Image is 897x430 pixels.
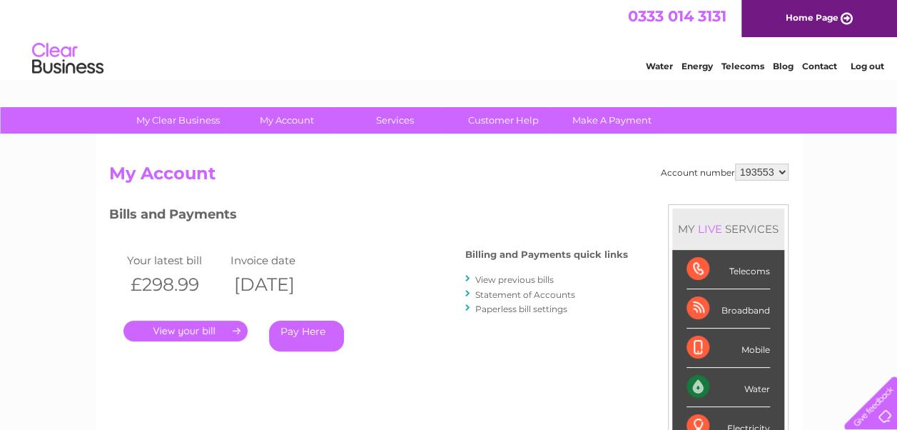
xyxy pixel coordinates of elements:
a: My Account [228,107,345,134]
div: Clear Business is a trading name of Verastar Limited (registered in [GEOGRAPHIC_DATA] No. 3667643... [112,8,786,69]
div: Account number [661,164,789,181]
a: Water [646,61,673,71]
a: Log out [850,61,883,71]
div: Telecoms [686,250,770,289]
a: Energy [681,61,713,71]
h4: Billing and Payments quick links [465,249,628,260]
img: logo.png [31,37,104,81]
div: Water [686,368,770,407]
th: [DATE] [227,270,330,299]
td: Invoice date [227,251,330,270]
a: Paperless bill settings [475,304,567,314]
div: Broadband [686,289,770,329]
a: View previous bills [475,274,554,285]
th: £298.99 [123,270,227,299]
div: LIVE [695,222,725,236]
a: Customer Help [445,107,562,134]
h3: Bills and Payments [109,204,628,229]
a: Pay Here [269,321,344,351]
a: Contact [802,61,837,71]
a: Make A Payment [553,107,671,134]
a: Statement of Accounts [475,289,575,300]
h2: My Account [109,164,789,191]
a: 0333 014 3131 [628,7,726,25]
a: Blog [773,61,794,71]
a: . [123,321,248,341]
a: Telecoms [721,61,764,71]
a: Services [336,107,454,134]
td: Your latest bill [123,251,227,270]
a: My Clear Business [119,107,237,134]
div: Mobile [686,329,770,368]
div: MY SERVICES [672,209,784,249]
